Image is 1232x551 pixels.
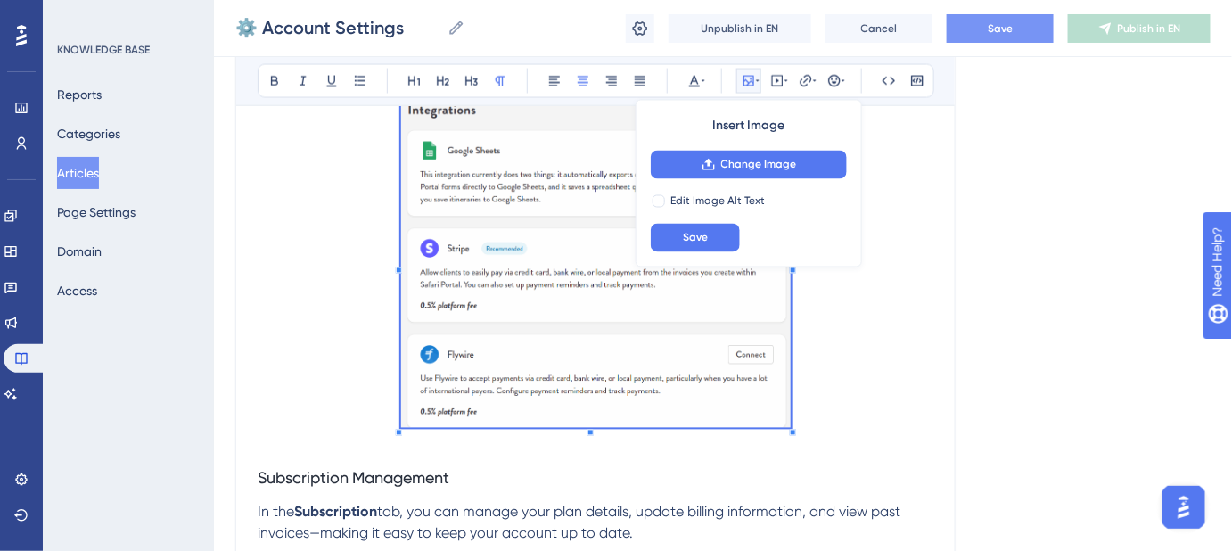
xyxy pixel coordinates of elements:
[947,14,1054,43] button: Save
[721,158,797,172] span: Change Image
[258,469,449,488] span: Subscription Management
[42,4,111,26] span: Need Help?
[258,504,904,542] span: tab, you can manage your plan details, update billing information, and view past invoices—making ...
[258,504,294,521] span: In the
[683,231,708,245] span: Save
[1068,14,1211,43] button: Publish in EN
[702,21,779,36] span: Unpublish in EN
[57,78,102,111] button: Reports
[988,21,1013,36] span: Save
[713,115,785,136] span: Insert Image
[1157,481,1211,534] iframe: UserGuiding AI Assistant Launcher
[57,196,136,228] button: Page Settings
[57,157,99,189] button: Articles
[670,194,765,209] span: Edit Image Alt Text
[651,151,847,179] button: Change Image
[57,43,150,57] div: KNOWLEDGE BASE
[57,275,97,307] button: Access
[57,235,102,267] button: Domain
[825,14,932,43] button: Cancel
[861,21,898,36] span: Cancel
[294,504,377,521] strong: Subscription
[235,15,440,40] input: Article Name
[57,118,120,150] button: Categories
[1118,21,1181,36] span: Publish in EN
[651,224,740,252] button: Save
[669,14,811,43] button: Unpublish in EN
